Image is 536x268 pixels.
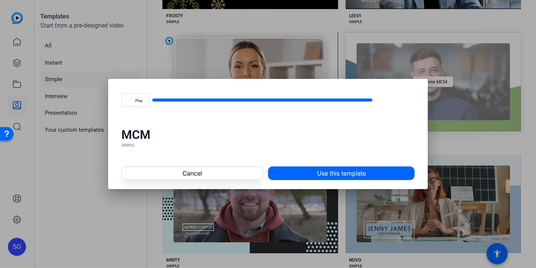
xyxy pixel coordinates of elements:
[121,166,263,180] button: Cancel
[375,91,394,109] button: Mute
[397,91,415,109] button: Fullscreen
[121,93,149,107] button: Play
[135,99,142,103] span: Play
[182,169,202,178] span: Cancel
[121,142,415,148] div: SIMPLE
[268,166,415,180] button: Use this template
[121,127,415,142] div: MCM
[317,169,366,178] span: Use this template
